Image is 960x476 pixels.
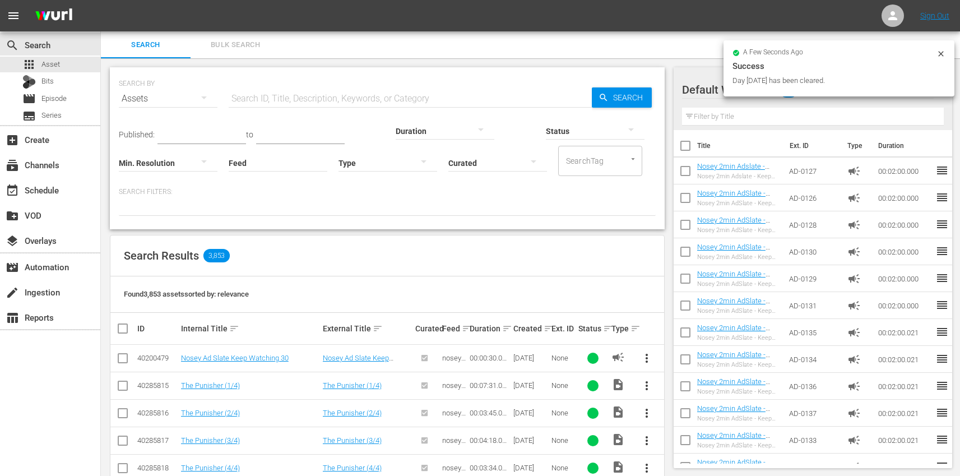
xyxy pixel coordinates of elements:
[6,234,19,248] span: Overlays
[697,216,777,241] a: Nosey 2min AdSlate - Keep Watching - JS-1855 TEST non-Roku
[611,405,625,419] span: Video
[785,184,843,211] td: AD-0126
[603,324,613,334] span: sort
[697,200,780,207] div: Nosey 2min AdSlate - Keep Watching - JS-1776 TEST non-Roku
[442,409,466,451] span: nosey content - Divorce Court
[323,354,393,371] a: Nosey Ad Slate Keep Watching 30
[609,87,652,108] span: Search
[847,299,861,312] span: Ad
[27,3,81,29] img: ans4CAIJ8jUAAAAAAAAAAAAAAAAAAAAAAAAgQb4GAAAAAAAAAAAAAAAAAAAAAAAAJMjXAAAAAAAAAAAAAAAAAAAAAAAAgAT5G...
[935,218,949,231] span: reorder
[785,265,843,292] td: AD-0129
[633,345,660,372] button: more_vert
[847,353,861,366] span: Ad
[935,271,949,285] span: reorder
[697,227,780,234] div: Nosey 2min AdSlate - Keep Watching - JS-1855 TEST non-Roku
[513,381,548,390] div: [DATE]
[611,433,625,446] span: Video
[513,436,548,445] div: [DATE]
[470,436,510,445] div: 00:04:18.000
[847,326,861,339] span: Ad
[697,280,780,288] div: Nosey 2min AdSlate - Keep Watching - JS-1901 TEST non-Roku
[633,372,660,399] button: more_vert
[847,460,861,474] span: Ad
[323,381,382,390] a: The Punisher (1/4)
[611,460,625,474] span: Video
[697,377,779,419] a: Nosey 2min AdSlate - Keep Watching - Nosey_2min_AdSlate_MS-1777_MS-1715 - TEST non-Roku
[935,433,949,446] span: reorder
[592,87,652,108] button: Search
[41,93,67,104] span: Episode
[697,270,777,295] a: Nosey 2min AdSlate - Keep Watching - JS-1901 TEST non-Roku
[6,261,19,274] span: Automation
[697,324,780,366] a: Nosey 2min AdSlate - Keep Watching - Nosey_2min_ADSlate_JS-1795_MS-1736 - TEST non-Roku
[181,354,289,362] a: Nosey Ad Slate Keep Watching 30
[551,436,576,445] div: None
[203,249,230,262] span: 3,853
[137,409,178,417] div: 40285816
[743,48,803,57] span: a few seconds ago
[22,92,36,105] span: Episode
[551,354,576,362] div: None
[137,436,178,445] div: 40285817
[697,404,780,446] a: Nosey 2min AdSlate - Keep Watching - Nosey_2min_AdSlate_SW-17115_MS-1736 - TEST non-Roku
[181,381,240,390] a: The Punisher (1/4)
[513,354,548,362] div: [DATE]
[6,159,19,172] span: Channels
[41,110,62,121] span: Series
[108,39,184,52] span: Search
[785,292,843,319] td: AD-0131
[119,187,656,197] p: Search Filters:
[697,334,780,341] div: Nosey 2min AdSlate - Keep Watching - Nosey_2min_ADSlate_JS-1795_MS-1736 - TEST non-Roku
[544,324,554,334] span: sort
[124,249,199,262] span: Search Results
[874,400,935,427] td: 00:02:00.021
[697,243,779,276] a: Nosey 2min AdSlate - Keep Watching - JS-1901, SW-0632, JS-1906 TEST non-Roku
[181,464,240,472] a: The Punisher (4/4)
[935,325,949,339] span: reorder
[847,433,861,447] span: Ad
[551,324,576,333] div: Ext. ID
[323,436,382,445] a: The Punisher (3/4)
[640,461,653,475] span: more_vert
[578,322,607,335] div: Status
[697,189,776,214] a: Nosey 2min AdSlate - KeepWatching - JS-1776 TEST non-Roku
[6,39,19,52] span: Search
[874,238,935,265] td: 00:02:00.000
[785,319,843,346] td: AD-0135
[732,75,934,86] div: Day [DATE] has been cleared.
[6,184,19,197] span: Schedule
[874,211,935,238] td: 00:02:00.000
[628,154,638,164] button: Open
[783,130,841,161] th: Ext. ID
[697,162,779,196] a: Nosey 2min Adslate - Keep Watching - JS-0196, SW-17157 TEST non-Roku
[785,400,843,427] td: AD-0137
[697,307,780,315] div: Nosey 2min AdSlate - Keep Watching - SW-18157, JS-0189 TEST non-Roku
[935,191,949,204] span: reorder
[611,378,625,391] span: Video
[935,164,949,177] span: reorder
[697,297,770,330] a: Nosey 2min AdSlate - Keep Watching - SW-18157, JS-0189 TEST non-Roku
[935,244,949,258] span: reorder
[697,388,780,395] div: Nosey 2min AdSlate - Keep Watching - Nosey_2min_AdSlate_MS-1777_MS-1715 - TEST non-Roku
[785,427,843,454] td: AD-0133
[119,83,217,114] div: Assets
[935,406,949,419] span: reorder
[611,350,625,364] span: AD
[181,322,319,335] div: Internal Title
[22,75,36,89] div: Bits
[630,324,641,334] span: sort
[697,173,780,180] div: Nosey 2min Adslate - Keep Watching - JS-0196, SW-17157 TEST non-Roku
[442,322,466,335] div: Feed
[470,464,510,472] div: 00:03:34.032
[41,59,60,70] span: Asset
[6,311,19,325] span: Reports
[41,76,54,87] span: Bits
[847,191,861,205] span: Ad
[323,322,412,335] div: External Title
[22,58,36,71] span: Asset
[137,381,178,390] div: 40285815
[697,130,783,161] th: Title
[640,352,653,365] span: more_vert
[633,427,660,454] button: more_vert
